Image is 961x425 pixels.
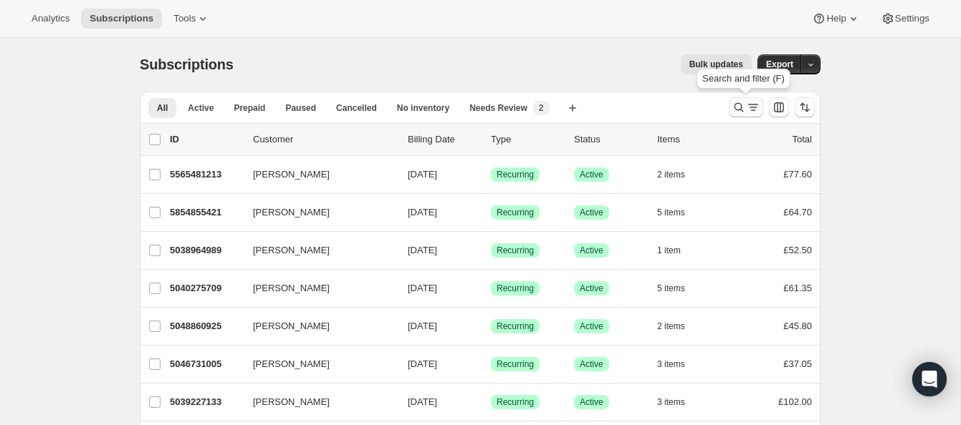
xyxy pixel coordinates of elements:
[580,283,603,294] span: Active
[783,321,812,331] span: £45.80
[253,243,330,258] span: [PERSON_NAME]
[157,102,168,114] span: All
[244,353,388,376] button: [PERSON_NAME]
[170,243,242,258] p: 5038964989
[165,9,219,29] button: Tools
[657,278,701,298] button: 5 items
[497,245,534,256] span: Recurring
[253,132,396,147] p: Customer
[681,54,752,74] button: Bulk updates
[778,396,812,407] span: £102.00
[170,240,812,260] div: 5038964989[PERSON_NAME][DATE]SuccessRecurringSuccessActive1 item£52.50
[657,321,685,332] span: 2 items
[253,395,330,409] span: [PERSON_NAME]
[783,207,812,218] span: £64.70
[408,169,437,180] span: [DATE]
[497,358,534,370] span: Recurring
[757,54,802,74] button: Export
[170,132,242,147] p: ID
[657,132,729,147] div: Items
[170,278,812,298] div: 5040275709[PERSON_NAME][DATE]SuccessRecurringSuccessActive5 items£61.35
[173,13,196,24] span: Tools
[244,201,388,224] button: [PERSON_NAME]
[253,167,330,182] span: [PERSON_NAME]
[766,59,793,70] span: Export
[497,321,534,332] span: Recurring
[81,9,162,29] button: Subscriptions
[783,358,812,369] span: £37.05
[253,205,330,220] span: [PERSON_NAME]
[408,358,437,369] span: [DATE]
[170,395,242,409] p: 5039227133
[580,396,603,408] span: Active
[657,202,701,223] button: 5 items
[580,358,603,370] span: Active
[170,316,812,336] div: 5048860925[PERSON_NAME][DATE]SuccessRecurringSuccessActive2 items£45.80
[253,281,330,295] span: [PERSON_NAME]
[783,169,812,180] span: £77.60
[783,245,812,255] span: £52.50
[657,245,681,256] span: 1 item
[408,245,437,255] span: [DATE]
[170,202,812,223] div: 5854855421[PERSON_NAME][DATE]SuccessRecurringSuccessActive5 items£64.70
[657,169,685,180] span: 2 items
[657,396,685,408] span: 3 items
[872,9,938,29] button: Settings
[793,132,812,147] p: Total
[580,245,603,256] span: Active
[580,321,603,332] span: Active
[657,392,701,412] button: 3 items
[657,358,685,370] span: 3 items
[244,315,388,338] button: [PERSON_NAME]
[170,281,242,295] p: 5040275709
[170,354,812,374] div: 5046731005[PERSON_NAME][DATE]SuccessRecurringSuccessActive3 items£37.05
[397,102,449,114] span: No inventory
[469,102,527,114] span: Needs Review
[408,283,437,293] span: [DATE]
[729,97,763,117] button: Search and filter results
[253,357,330,371] span: [PERSON_NAME]
[32,13,70,24] span: Analytics
[244,277,388,300] button: [PERSON_NAME]
[170,167,242,182] p: 5565481213
[140,57,234,72] span: Subscriptions
[497,283,534,294] span: Recurring
[244,239,388,262] button: [PERSON_NAME]
[491,132,563,147] div: Type
[561,98,584,118] button: Create new view
[90,13,153,24] span: Subscriptions
[826,13,846,24] span: Help
[657,165,701,185] button: 2 items
[783,283,812,293] span: £61.35
[336,102,377,114] span: Cancelled
[408,207,437,218] span: [DATE]
[244,391,388,414] button: [PERSON_NAME]
[574,132,646,147] p: Status
[170,392,812,412] div: 5039227133[PERSON_NAME][DATE]SuccessRecurringSuccessActive3 items£102.00
[408,321,437,331] span: [DATE]
[580,207,603,218] span: Active
[23,9,78,29] button: Analytics
[244,163,388,186] button: [PERSON_NAME]
[657,354,701,374] button: 3 items
[912,362,947,396] div: Open Intercom Messenger
[408,132,479,147] p: Billing Date
[657,240,697,260] button: 1 item
[234,102,265,114] span: Prepaid
[170,132,812,147] div: IDCustomerBilling DateTypeStatusItemsTotal
[539,102,544,114] span: 2
[253,319,330,333] span: [PERSON_NAME]
[580,169,603,180] span: Active
[497,207,534,218] span: Recurring
[895,13,929,24] span: Settings
[497,169,534,180] span: Recurring
[408,396,437,407] span: [DATE]
[657,316,701,336] button: 2 items
[657,207,685,218] span: 5 items
[803,9,869,29] button: Help
[170,319,242,333] p: 5048860925
[497,396,534,408] span: Recurring
[170,357,242,371] p: 5046731005
[188,102,214,114] span: Active
[285,102,316,114] span: Paused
